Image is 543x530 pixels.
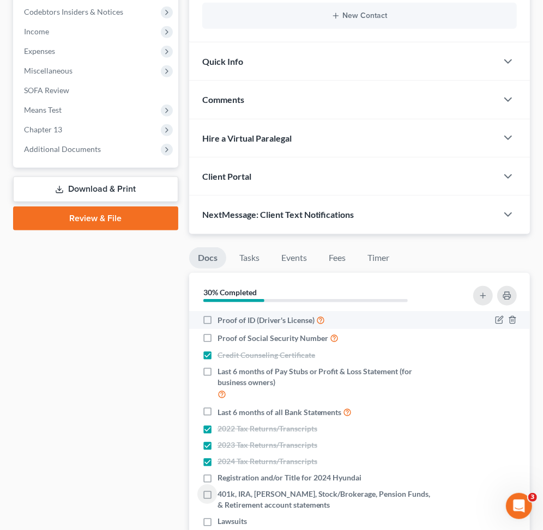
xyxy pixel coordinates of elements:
span: Proof of ID (Driver's License) [218,315,315,326]
span: 2024 Tax Returns/Transcripts [218,456,317,467]
span: Hire a Virtual Paralegal [202,133,292,143]
span: Client Portal [202,171,251,181]
span: Codebtors Insiders & Notices [24,7,123,16]
span: Miscellaneous [24,66,73,75]
span: 3 [528,493,537,502]
span: 2022 Tax Returns/Transcripts [218,423,317,434]
span: Means Test [24,105,62,114]
span: Income [24,27,49,36]
span: Comments [202,94,244,105]
a: Timer [359,247,399,269]
a: Docs [189,247,226,269]
a: Tasks [231,247,268,269]
span: Additional Documents [24,144,101,154]
span: NextMessage: Client Text Notifications [202,209,354,220]
span: Last 6 months of all Bank Statements [218,407,342,418]
iframe: Intercom live chat [506,493,532,519]
a: Download & Print [13,176,178,202]
button: New Contact [211,11,508,20]
a: Events [273,247,316,269]
span: Quick Info [202,56,243,66]
span: Chapter 13 [24,125,62,134]
span: SOFA Review [24,86,69,95]
span: Proof of Social Security Number [218,333,328,344]
span: Lawsuits [218,516,247,527]
a: SOFA Review [15,81,178,100]
strong: 30% Completed [203,288,257,297]
a: Fees [320,247,355,269]
span: Last 6 months of Pay Stubs or Profit & Loss Statement (for business owners) [218,366,436,388]
span: Credit Counseling Certificate [218,350,315,361]
span: 2023 Tax Returns/Transcripts [218,440,317,450]
span: Expenses [24,46,55,56]
span: 401k, IRA, [PERSON_NAME], Stock/Brokerage, Pension Funds, & Retirement account statements [218,489,436,510]
span: Registration and/or Title for 2024 Hyundai [218,472,361,483]
a: Review & File [13,206,178,230]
